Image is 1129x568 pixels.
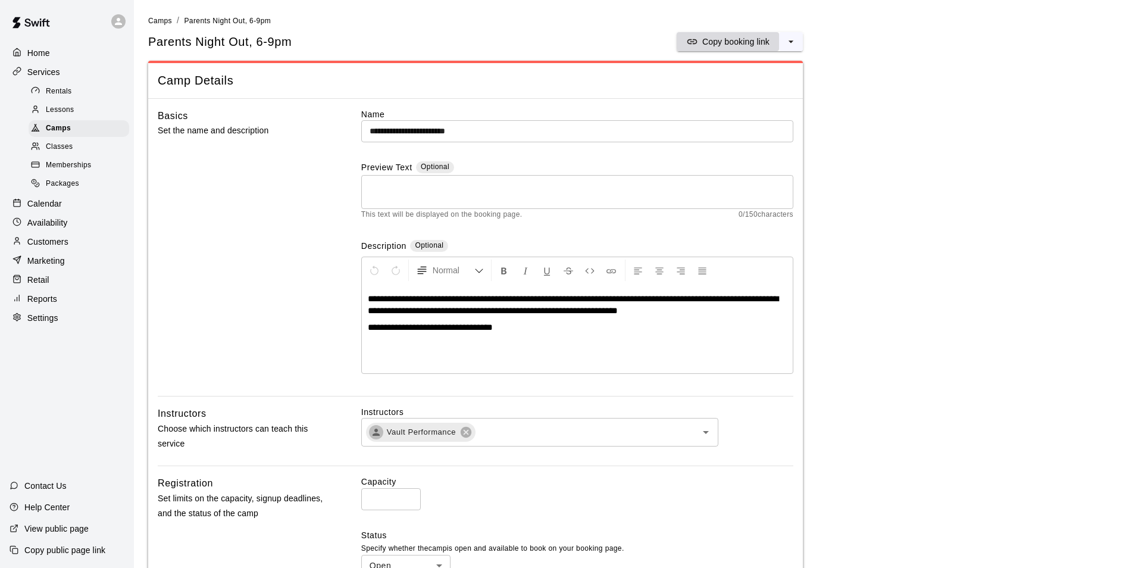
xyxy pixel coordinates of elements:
[24,544,105,556] p: Copy public page link
[10,44,124,62] a: Home
[158,108,188,124] h6: Basics
[580,260,600,281] button: Insert Code
[369,425,383,439] div: Vault Performance
[10,233,124,251] a: Customers
[415,241,443,249] span: Optional
[46,86,72,98] span: Rentals
[380,426,463,438] span: Vault Performance
[386,260,406,281] button: Redo
[421,163,449,171] span: Optional
[29,176,129,192] div: Packages
[24,523,89,535] p: View public page
[515,260,536,281] button: Format Italics
[649,260,670,281] button: Center Align
[29,120,134,138] a: Camps
[361,161,412,175] label: Preview Text
[27,236,68,248] p: Customers
[10,290,124,308] a: Reports
[411,260,489,281] button: Formatting Options
[148,17,172,25] span: Camps
[46,104,74,116] span: Lessons
[361,406,793,418] label: Instructors
[158,476,213,491] h6: Registration
[29,102,129,118] div: Lessons
[628,260,648,281] button: Left Align
[158,123,323,138] p: Set the name and description
[24,501,70,513] p: Help Center
[779,32,803,51] button: select merge strategy
[46,141,73,153] span: Classes
[29,157,134,175] a: Memberships
[27,293,57,305] p: Reports
[184,17,271,25] span: Parents Night Out, 6-9pm
[24,480,67,492] p: Contact Us
[671,260,691,281] button: Right Align
[29,120,129,137] div: Camps
[361,529,793,541] label: Status
[177,14,179,27] li: /
[601,260,621,281] button: Insert Link
[46,178,79,190] span: Packages
[27,198,62,210] p: Calendar
[148,15,172,25] a: Camps
[29,82,134,101] a: Rentals
[702,36,770,48] p: Copy booking link
[494,260,514,281] button: Format Bold
[29,138,134,157] a: Classes
[158,422,323,451] p: Choose which instructors can teach this service
[677,32,779,51] button: Copy booking link
[558,260,578,281] button: Format Strikethrough
[148,34,292,50] h5: Parents Night Out, 6-9pm
[148,14,1115,27] nav: breadcrumb
[10,195,124,213] a: Calendar
[29,83,129,100] div: Rentals
[10,271,124,289] a: Retail
[29,101,134,119] a: Lessons
[158,491,323,521] p: Set limits on the capacity, signup deadlines, and the status of the camp
[677,32,803,51] div: split button
[27,66,60,78] p: Services
[27,274,49,286] p: Retail
[29,139,129,155] div: Classes
[361,108,793,120] label: Name
[10,63,124,81] a: Services
[433,264,474,276] span: Normal
[10,214,124,232] a: Availability
[364,260,384,281] button: Undo
[27,217,68,229] p: Availability
[361,240,406,254] label: Description
[361,476,793,488] label: Capacity
[158,73,793,89] span: Camp Details
[29,175,134,194] a: Packages
[27,47,50,59] p: Home
[537,260,557,281] button: Format Underline
[361,543,793,555] p: Specify whether the camp is open and available to book on your booking page.
[27,312,58,324] p: Settings
[366,423,476,442] div: Vault Performance
[361,209,523,221] span: This text will be displayed on the booking page.
[10,309,124,327] a: Settings
[29,157,129,174] div: Memberships
[698,424,714,441] button: Open
[10,252,124,270] a: Marketing
[692,260,712,281] button: Justify Align
[27,255,65,267] p: Marketing
[158,406,207,422] h6: Instructors
[46,160,91,171] span: Memberships
[739,209,793,221] span: 0 / 150 characters
[46,123,71,135] span: Camps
